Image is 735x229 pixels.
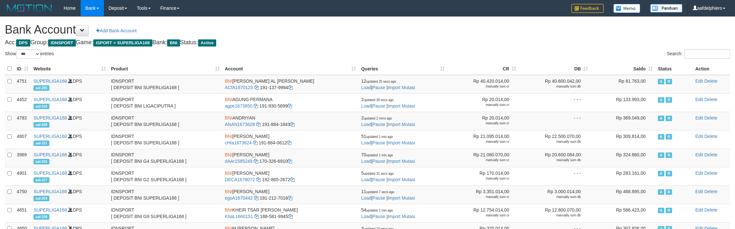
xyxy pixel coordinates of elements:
[372,195,385,201] a: Pause
[14,62,31,75] th: ID: activate to sort column ascending
[366,190,394,194] span: updated 7 secs ago
[366,153,393,157] span: updated 1 min ago
[225,97,232,102] span: BNI
[655,62,693,75] th: Status
[695,115,703,120] a: Edit
[388,195,415,201] a: Import Mutasi
[34,196,49,201] span: aaf-204
[225,78,232,84] span: BNI
[225,171,232,176] span: BNI
[5,23,730,36] h1: Bank Account
[34,122,49,128] span: aaf-208
[521,84,581,89] div: manually sum db
[447,204,519,222] td: Rp 12.754.014,00
[290,177,295,182] a: Copy 1928652672 to clipboard
[34,141,49,146] span: aaf-331
[31,112,108,130] td: DPS
[650,4,682,13] img: panduan.png
[14,130,31,149] td: 4807
[704,97,717,102] a: Delete
[254,195,258,201] a: Copy egsA1670442 to clipboard
[287,159,292,164] a: Copy 1703266910 to clipboard
[34,189,67,194] a: SUPERLIGA168
[695,171,703,176] a: Edit
[666,134,672,140] span: Running
[521,195,581,199] div: manually sum db
[450,158,509,162] div: manually sum cr
[519,62,590,75] th: DB: activate to sort column ascending
[695,152,703,157] a: Edit
[447,185,519,204] td: Rp 3.351.014,00
[31,62,108,75] th: Website: activate to sort column ascending
[666,171,672,176] span: Running
[361,115,415,127] span: | |
[388,140,415,145] a: Import Mutasi
[14,167,31,185] td: 4901
[590,130,655,149] td: Rp 309.814,00
[290,122,295,127] a: Copy 1918841843 to clipboard
[34,152,67,157] a: SUPERLIGA168
[361,189,394,194] span: 11
[658,97,664,103] span: Active
[447,167,519,185] td: Rp 170.014,00
[34,78,67,84] a: SUPERLIGA168
[34,134,67,139] a: SUPERLIGA168
[361,85,371,90] a: Load
[31,149,108,167] td: DPS
[108,75,222,94] td: IDNSPORT [ DEPOSIT BNI SUPERLIGA168 ]
[613,4,640,13] img: Button%20Memo.svg
[704,152,717,157] a: Delete
[225,122,255,127] a: ANAN1673628
[361,159,371,164] a: Load
[450,84,509,89] div: manually sum cr
[34,104,49,109] span: aaf-226
[361,115,392,120] span: 2
[361,177,371,182] a: Load
[519,185,590,204] td: Rp 3.000.014,00
[287,140,291,145] a: Copy 1918840612 to clipboard
[34,177,49,183] span: aaf-227
[590,185,655,204] td: Rp 468.895,00
[658,171,664,176] span: Active
[666,152,672,158] span: Running
[372,122,385,127] a: Pause
[34,214,49,220] span: aaf-330
[254,159,258,164] a: Copy dAAr1585249 to clipboard
[658,116,664,121] span: Active
[198,39,216,47] span: Active
[34,207,67,213] a: SUPERLIGA168
[222,167,359,185] td: [PERSON_NAME] 192-865-2672
[167,39,180,47] span: BNI
[361,140,371,145] a: Load
[447,62,519,75] th: CR: activate to sort column ascending
[372,159,385,164] a: Pause
[695,78,703,84] a: Edit
[450,140,509,144] div: manually sum cr
[519,93,590,112] td: - - -
[31,204,108,222] td: DPS
[364,117,392,120] span: updated 2 mins ago
[658,134,664,140] span: Active
[695,134,703,139] a: Edit
[361,207,415,219] span: | |
[254,103,258,109] a: Copy agpe1673850 to clipboard
[31,93,108,112] td: DPS
[364,98,394,102] span: updated 30 secs ago
[450,103,509,107] div: manually sum cr
[590,93,655,112] td: Rp 133.993,00
[361,152,415,164] span: | |
[695,97,703,102] a: Edit
[361,134,415,145] span: | |
[222,62,359,75] th: Account: activate to sort column ascending
[372,177,385,182] a: Pause
[253,140,257,145] a: Copy cHta1673624 to clipboard
[361,214,371,219] a: Load
[658,208,664,213] span: Active
[256,177,261,182] a: Copy DECA1678072 to clipboard
[571,4,604,13] img: Feedback.jpg
[108,93,222,112] td: IDNSPORT [ DEPOSIT BNI LIGACIPUTRA ]
[222,130,359,149] td: [PERSON_NAME] 191-884-0612
[254,85,259,90] a: Copy ACfA1670123 to clipboard
[361,78,396,84] span: 12
[34,85,49,91] span: aaf-205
